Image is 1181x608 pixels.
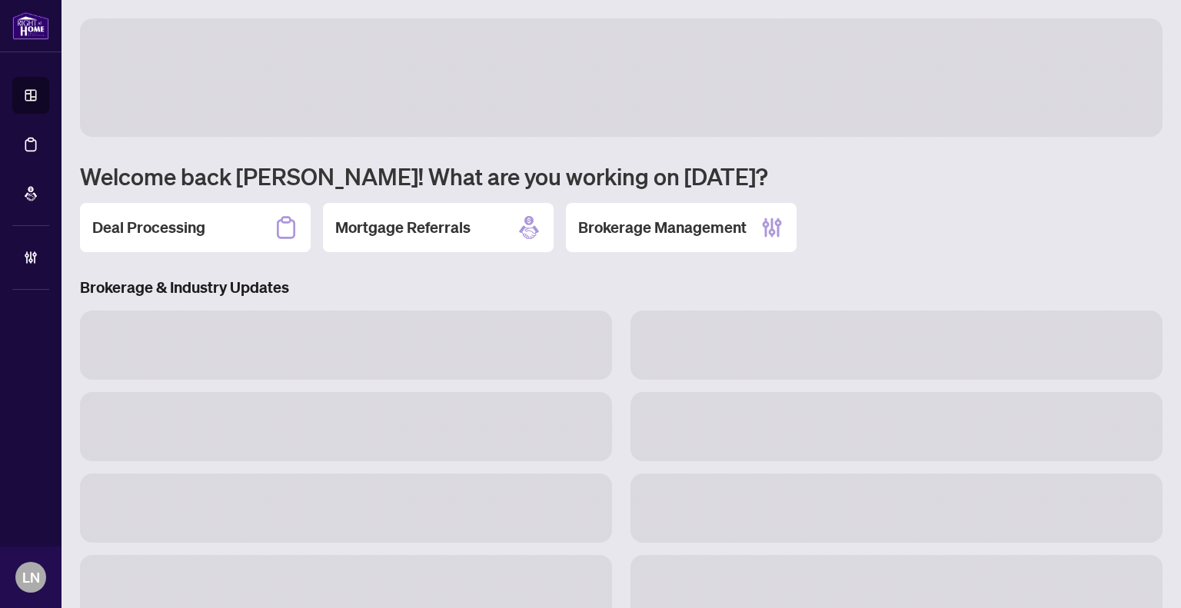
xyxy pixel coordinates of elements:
[12,12,49,40] img: logo
[80,277,1163,298] h3: Brokerage & Industry Updates
[80,161,1163,191] h1: Welcome back [PERSON_NAME]! What are you working on [DATE]?
[92,217,205,238] h2: Deal Processing
[22,566,40,588] span: LN
[335,217,471,238] h2: Mortgage Referrals
[578,217,747,238] h2: Brokerage Management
